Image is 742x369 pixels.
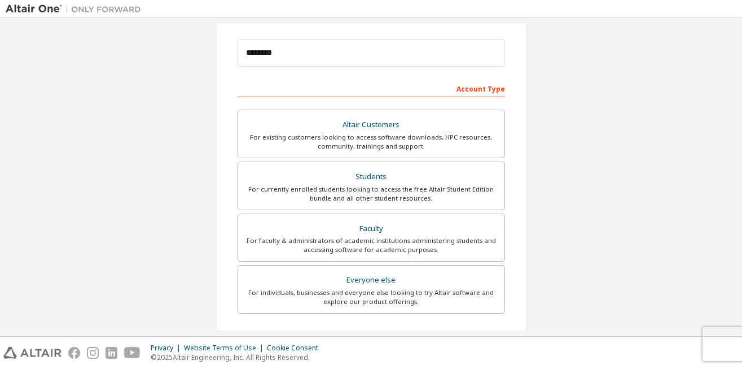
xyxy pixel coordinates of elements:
img: linkedin.svg [106,347,117,359]
div: For currently enrolled students looking to access the free Altair Student Edition bundle and all ... [245,185,498,203]
p: © 2025 Altair Engineering, Inc. All Rights Reserved. [151,353,325,362]
div: Privacy [151,344,184,353]
div: For faculty & administrators of academic institutions administering students and accessing softwa... [245,236,498,254]
div: Altair Customers [245,117,498,133]
div: Cookie Consent [267,344,325,353]
div: For individuals, businesses and everyone else looking to try Altair software and explore our prod... [245,288,498,306]
img: altair_logo.svg [3,347,62,359]
img: youtube.svg [124,347,141,359]
div: Everyone else [245,272,498,288]
img: facebook.svg [68,347,80,359]
div: Account Type [238,79,505,97]
img: instagram.svg [87,347,99,359]
img: Altair One [6,3,147,15]
div: Students [245,169,498,185]
div: Website Terms of Use [184,344,267,353]
div: Faculty [245,221,498,237]
div: For existing customers looking to access software downloads, HPC resources, community, trainings ... [245,133,498,151]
